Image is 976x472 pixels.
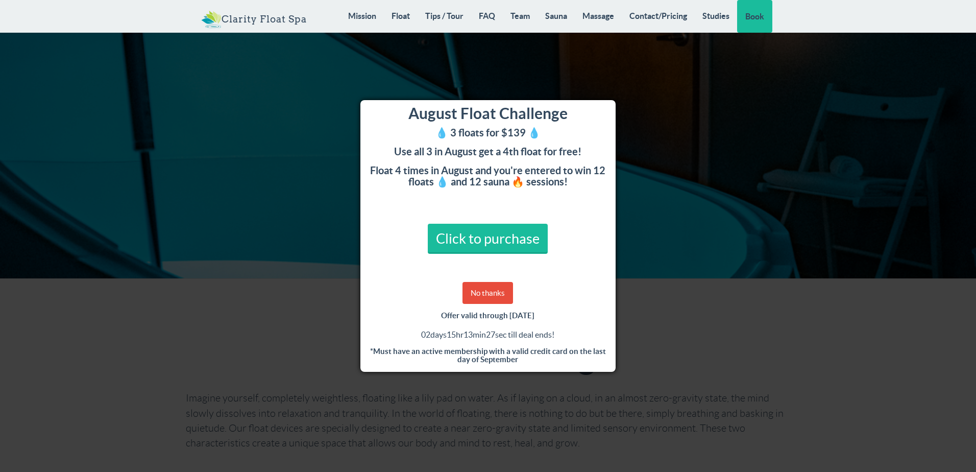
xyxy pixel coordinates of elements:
span: 13 [463,330,473,339]
h3: August Float Challenge [368,105,608,122]
span: 02 [421,330,430,339]
h4: Float 4 times in August and you're entered to win 12 floats 💧 and 12 sauna 🔥 sessions! [368,165,608,187]
h5: Offer valid through [DATE] [368,312,608,320]
a: No thanks [462,282,513,304]
span: 15 [447,330,456,339]
a: Click to purchase [428,224,548,254]
span: days hr min sec till deal ends! [421,330,554,339]
h4: Use all 3 in August get a 4th float for free! [368,146,608,157]
h4: 💧 3 floats for $139 💧 [368,127,608,138]
h5: *Must have an active membership with a valid credit card on the last day of September [368,347,608,364]
span: 27 [486,330,495,339]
